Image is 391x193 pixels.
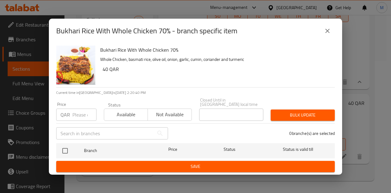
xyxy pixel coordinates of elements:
[56,46,95,85] img: Bukhari Rice With Whole Chicken 70%
[320,24,335,38] button: close
[148,109,192,121] button: Not available
[150,110,189,119] span: Not available
[152,146,193,153] span: Price
[56,127,154,139] input: Search in branches
[266,146,330,153] span: Status is valid till
[72,109,97,121] input: Please enter price
[103,65,330,73] h6: 40 QAR
[107,110,145,119] span: Available
[289,130,335,136] p: 0 branche(s) are selected
[276,111,330,119] span: Bulk update
[60,111,70,118] p: QAR
[271,109,335,121] button: Bulk update
[56,161,335,172] button: Save
[56,90,335,95] p: Current time in [GEOGRAPHIC_DATA] is [DATE] 2:20:40 PM
[100,56,330,63] p: Whole Chicken, basmati rice, olive oil, onion, garlic, cumin, coriander and turmeric
[84,147,148,154] span: Branch
[56,26,237,36] h2: Bukhari Rice With Whole Chicken 70% - branch specific item
[100,46,330,54] h6: Bukhari Rice With Whole Chicken 70%
[198,146,261,153] span: Status
[104,109,148,121] button: Available
[61,163,330,170] span: Save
